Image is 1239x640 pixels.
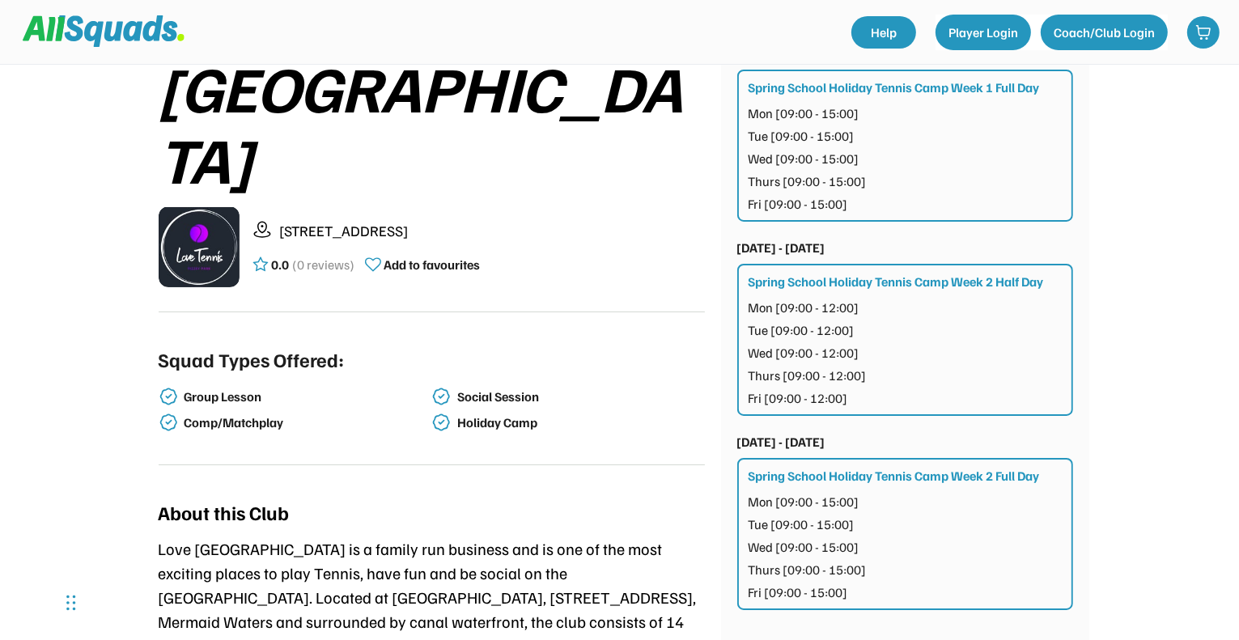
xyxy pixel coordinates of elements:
[749,466,1040,485] div: Spring School Holiday Tennis Camp Week 2 Full Day
[272,255,290,274] div: 0.0
[159,206,240,287] img: LTPP_Logo_REV.jpeg
[749,320,855,340] div: Tue [09:00 - 12:00]
[749,78,1040,97] div: Spring School Holiday Tennis Camp Week 1 Full Day
[749,126,855,146] div: Tue [09:00 - 15:00]
[737,432,825,451] div: [DATE] - [DATE]
[185,389,429,405] div: Group Lesson
[749,492,859,511] div: Mon [09:00 - 15:00]
[457,389,702,405] div: Social Session
[749,104,859,123] div: Mon [09:00 - 15:00]
[159,413,178,432] img: check-verified-01.svg
[936,15,1031,50] button: Player Login
[749,194,848,214] div: Fri [09:00 - 15:00]
[280,220,705,242] div: [STREET_ADDRESS]
[749,388,848,408] div: Fri [09:00 - 12:00]
[749,366,867,385] div: Thurs [09:00 - 12:00]
[749,343,859,362] div: Wed [09:00 - 12:00]
[749,298,859,317] div: Mon [09:00 - 12:00]
[457,415,702,430] div: Holiday Camp
[749,515,855,534] div: Tue [09:00 - 15:00]
[159,345,345,374] div: Squad Types Offered:
[159,498,290,527] div: About this Club
[749,149,859,168] div: Wed [09:00 - 15:00]
[749,537,859,557] div: Wed [09:00 - 15:00]
[293,255,355,274] div: (0 reviews)
[431,413,451,432] img: check-verified-01.svg
[185,415,429,430] div: Comp/Matchplay
[23,15,185,46] img: Squad%20Logo.svg
[851,16,916,49] a: Help
[749,272,1044,291] div: Spring School Holiday Tennis Camp Week 2 Half Day
[737,238,825,257] div: [DATE] - [DATE]
[749,560,867,579] div: Thurs [09:00 - 15:00]
[749,583,848,602] div: Fri [09:00 - 15:00]
[749,172,867,191] div: Thurs [09:00 - 15:00]
[159,387,178,406] img: check-verified-01.svg
[1041,15,1168,50] button: Coach/Club Login
[384,255,481,274] div: Add to favourites
[1195,24,1211,40] img: shopping-cart-01%20%281%29.svg
[431,387,451,406] img: check-verified-01.svg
